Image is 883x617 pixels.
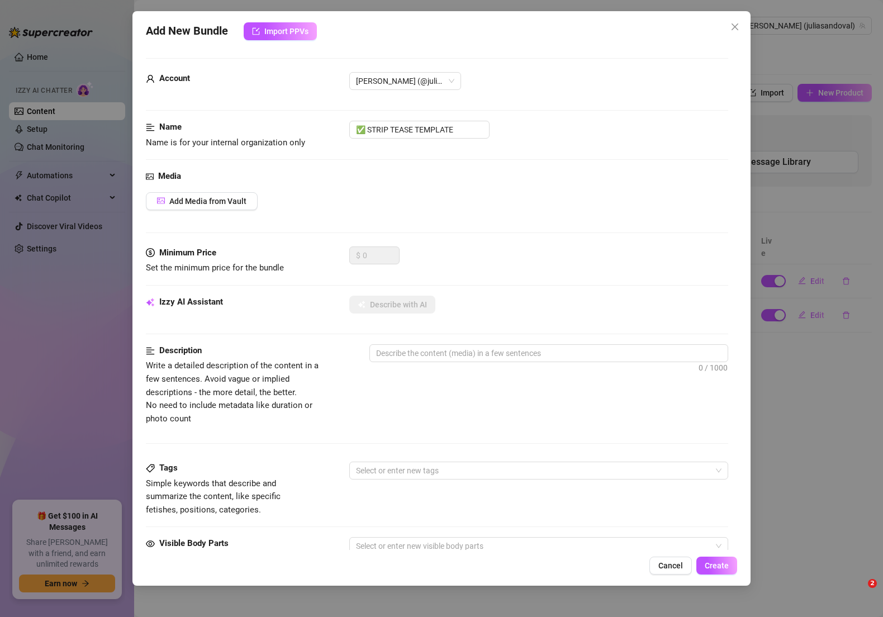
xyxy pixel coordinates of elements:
[159,248,216,258] strong: Minimum Price
[159,122,182,132] strong: Name
[146,22,228,40] span: Add New Bundle
[244,22,317,40] button: Import PPVs
[146,263,284,273] span: Set the minimum price for the bundle
[658,561,683,570] span: Cancel
[146,344,155,358] span: align-left
[159,297,223,307] strong: Izzy AI Assistant
[159,73,190,83] strong: Account
[146,121,155,134] span: align-left
[264,27,308,36] span: Import PPVs
[146,246,155,260] span: dollar
[158,171,181,181] strong: Media
[726,18,744,36] button: Close
[146,137,305,148] span: Name is for your internal organization only
[726,22,744,31] span: Close
[159,463,178,473] strong: Tags
[159,538,229,548] strong: Visible Body Parts
[868,579,877,588] span: 2
[159,345,202,355] strong: Description
[146,360,319,423] span: Write a detailed description of the content in a few sentences. Avoid vague or implied descriptio...
[845,579,872,606] iframe: Intercom live chat
[169,197,246,206] span: Add Media from Vault
[356,73,454,89] span: Julia (@juliasandoval)
[705,561,729,570] span: Create
[146,170,154,183] span: picture
[349,296,435,314] button: Describe with AI
[252,27,260,35] span: import
[649,557,692,575] button: Cancel
[146,192,258,210] button: Add Media from Vault
[146,72,155,86] span: user
[349,121,490,139] input: Enter a name
[146,464,155,473] span: tag
[157,197,165,205] span: picture
[146,478,281,515] span: Simple keywords that describe and summarize the content, like specific fetishes, positions, categ...
[730,22,739,31] span: close
[696,557,737,575] button: Create
[146,539,155,548] span: eye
